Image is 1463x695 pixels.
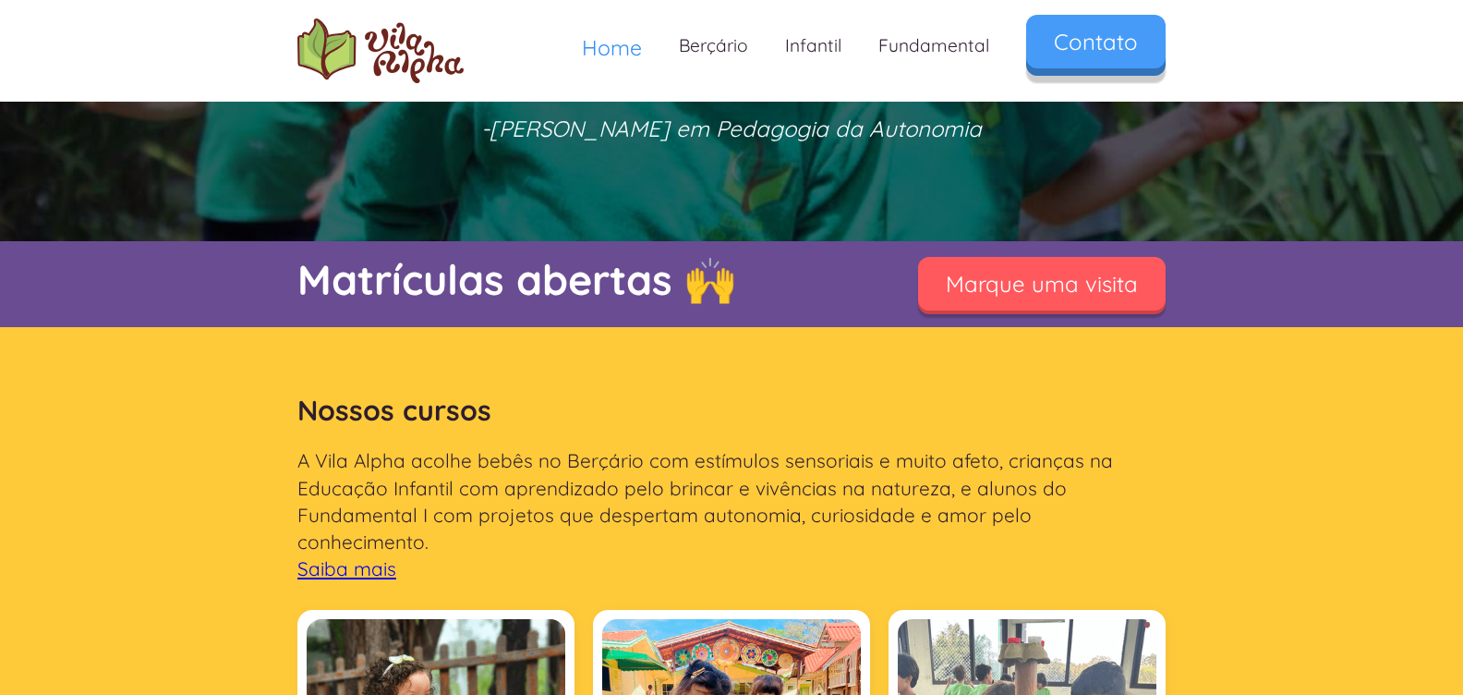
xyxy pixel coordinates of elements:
[481,115,982,142] em: -[PERSON_NAME] em Pedagogia da Autonomia
[767,18,860,73] a: Infantil
[563,18,660,77] a: Home
[1026,15,1166,68] a: Contato
[297,447,1166,582] p: A Vila Alpha acolhe bebês no Berçário com estímulos sensoriais e muito afeto, crianças na Educaçã...
[660,18,767,73] a: Berçário
[297,250,870,309] p: Matrículas abertas 🙌
[297,9,1166,142] p: Ensinar não é transferir conhecimento, mas criar as possibilidades para a sua produção ou a sua c...
[297,18,464,83] img: logo Escola Vila Alpha
[297,18,464,83] a: home
[860,18,1008,73] a: Fundamental
[582,34,642,61] span: Home
[297,556,396,580] a: Saiba mais
[918,257,1166,311] a: Marque uma visita
[297,383,1166,439] h2: Nossos cursos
